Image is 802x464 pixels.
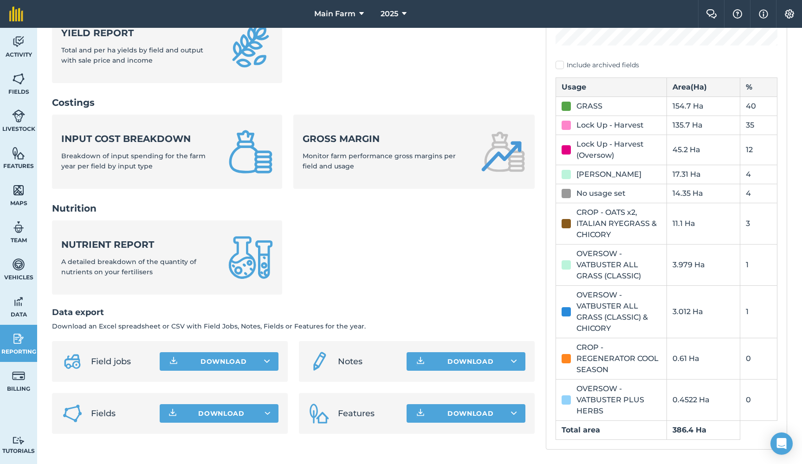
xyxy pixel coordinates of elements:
td: 4 [740,184,777,203]
img: Nutrient report [228,235,273,280]
img: svg+xml;base64,PD94bWwgdmVyc2lvbj0iMS4wIiBlbmNvZGluZz0idXRmLTgiPz4KPCEtLSBHZW5lcmF0b3I6IEFkb2JlIE... [308,350,330,373]
td: 17.31 Ha [666,165,740,184]
img: Fields icon [61,402,84,425]
span: Download [198,409,245,418]
img: Download icon [168,356,179,367]
td: 0 [740,379,777,420]
td: 14.35 Ha [666,184,740,203]
img: Two speech bubbles overlapping with the left bubble in the forefront [706,9,717,19]
button: Download [407,404,525,423]
span: Field jobs [91,355,152,368]
td: 35 [740,116,777,135]
td: 12 [740,135,777,165]
td: 1 [740,244,777,285]
strong: Total area [562,425,600,434]
img: A question mark icon [732,9,743,19]
td: 3.012 Ha [666,285,740,338]
p: Download an Excel spreadsheet or CSV with Field Jobs, Notes, Fields or Features for the year. [52,321,535,331]
th: Usage [556,77,667,97]
img: Input cost breakdown [228,129,273,174]
img: svg+xml;base64,PD94bWwgdmVyc2lvbj0iMS4wIiBlbmNvZGluZz0idXRmLTgiPz4KPCEtLSBHZW5lcmF0b3I6IEFkb2JlIE... [12,369,25,383]
strong: Nutrient report [61,238,217,251]
h2: Data export [52,306,535,319]
span: A detailed breakdown of the quantity of nutrients on your fertilisers [61,258,196,276]
a: Gross marginMonitor farm performance gross margins per field and usage [293,115,535,189]
a: Yield reportTotal and per ha yields by field and output with sale price and income [52,9,282,83]
div: Lock Up - Harvest [576,120,644,131]
img: svg+xml;base64,PHN2ZyB4bWxucz0iaHR0cDovL3d3dy53My5vcmcvMjAwMC9zdmciIHdpZHRoPSIxNyIgaGVpZ2h0PSIxNy... [759,8,768,19]
img: svg+xml;base64,PD94bWwgdmVyc2lvbj0iMS4wIiBlbmNvZGluZz0idXRmLTgiPz4KPCEtLSBHZW5lcmF0b3I6IEFkb2JlIE... [12,436,25,445]
th: Area ( Ha ) [666,77,740,97]
button: Download [407,352,525,371]
div: GRASS [576,101,602,112]
td: 0.61 Ha [666,338,740,379]
div: No usage set [576,188,626,199]
div: OVERSOW - VATBUSTER ALL GRASS (CLASSIC) [576,248,661,282]
div: [PERSON_NAME] [576,169,641,180]
img: svg+xml;base64,PD94bWwgdmVyc2lvbj0iMS4wIiBlbmNvZGluZz0idXRmLTgiPz4KPCEtLSBHZW5lcmF0b3I6IEFkb2JlIE... [12,220,25,234]
td: 0.4522 Ha [666,379,740,420]
span: Breakdown of input spending for the farm year per field by input type [61,152,206,170]
img: svg+xml;base64,PD94bWwgdmVyc2lvbj0iMS4wIiBlbmNvZGluZz0idXRmLTgiPz4KPCEtLSBHZW5lcmF0b3I6IEFkb2JlIE... [12,35,25,49]
img: svg+xml;base64,PHN2ZyB4bWxucz0iaHR0cDovL3d3dy53My5vcmcvMjAwMC9zdmciIHdpZHRoPSI1NiIgaGVpZ2h0PSI2MC... [12,183,25,197]
td: 1 [740,285,777,338]
h2: Costings [52,96,535,109]
div: Open Intercom Messenger [770,432,793,455]
span: Total and per ha yields by field and output with sale price and income [61,46,203,64]
strong: Yield report [61,26,217,39]
button: Download [160,404,278,423]
td: 154.7 Ha [666,97,740,116]
label: Include archived fields [556,60,777,70]
img: svg+xml;base64,PD94bWwgdmVyc2lvbj0iMS4wIiBlbmNvZGluZz0idXRmLTgiPz4KPCEtLSBHZW5lcmF0b3I6IEFkb2JlIE... [61,350,84,373]
td: 45.2 Ha [666,135,740,165]
img: fieldmargin Logo [9,6,23,21]
span: 2025 [381,8,398,19]
div: OVERSOW - VATBUSTER ALL GRASS (CLASSIC) & CHICORY [576,290,661,334]
td: 0 [740,338,777,379]
td: 40 [740,97,777,116]
h2: Nutrition [52,202,535,215]
div: Lock Up - Harvest (Oversow) [576,139,661,161]
strong: 386.4 Ha [673,425,706,434]
span: Main Farm [314,8,356,19]
td: 3 [740,203,777,244]
strong: Gross margin [303,132,470,145]
img: svg+xml;base64,PHN2ZyB4bWxucz0iaHR0cDovL3d3dy53My5vcmcvMjAwMC9zdmciIHdpZHRoPSI1NiIgaGVpZ2h0PSI2MC... [12,146,25,160]
td: 11.1 Ha [666,203,740,244]
button: Download [160,352,278,371]
div: CROP - OATS x2, ITALIAN RYEGRASS & CHICORY [576,207,661,240]
div: CROP - REGENERATOR COOL SEASON [576,342,661,375]
img: Yield report [228,24,273,68]
img: svg+xml;base64,PD94bWwgdmVyc2lvbj0iMS4wIiBlbmNvZGluZz0idXRmLTgiPz4KPCEtLSBHZW5lcmF0b3I6IEFkb2JlIE... [12,332,25,346]
img: svg+xml;base64,PD94bWwgdmVyc2lvbj0iMS4wIiBlbmNvZGluZz0idXRmLTgiPz4KPCEtLSBHZW5lcmF0b3I6IEFkb2JlIE... [12,109,25,123]
td: 4 [740,165,777,184]
span: Notes [338,355,399,368]
th: % [740,77,777,97]
img: svg+xml;base64,PD94bWwgdmVyc2lvbj0iMS4wIiBlbmNvZGluZz0idXRmLTgiPz4KPCEtLSBHZW5lcmF0b3I6IEFkb2JlIE... [12,295,25,309]
td: 3.979 Ha [666,244,740,285]
div: OVERSOW - VATBUSTER PLUS HERBS [576,383,661,417]
img: svg+xml;base64,PHN2ZyB4bWxucz0iaHR0cDovL3d3dy53My5vcmcvMjAwMC9zdmciIHdpZHRoPSI1NiIgaGVpZ2h0PSI2MC... [12,72,25,86]
a: Nutrient reportA detailed breakdown of the quantity of nutrients on your fertilisers [52,220,282,295]
img: svg+xml;base64,PD94bWwgdmVyc2lvbj0iMS4wIiBlbmNvZGluZz0idXRmLTgiPz4KPCEtLSBHZW5lcmF0b3I6IEFkb2JlIE... [12,258,25,271]
a: Input cost breakdownBreakdown of input spending for the farm year per field by input type [52,115,282,189]
img: Download icon [415,356,426,367]
span: Features [338,407,399,420]
img: Download icon [415,408,426,419]
td: 135.7 Ha [666,116,740,135]
span: Monitor farm performance gross margins per field and usage [303,152,456,170]
img: Gross margin [481,129,525,174]
strong: Input cost breakdown [61,132,217,145]
img: A cog icon [784,9,795,19]
span: Fields [91,407,152,420]
img: Features icon [308,402,330,425]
